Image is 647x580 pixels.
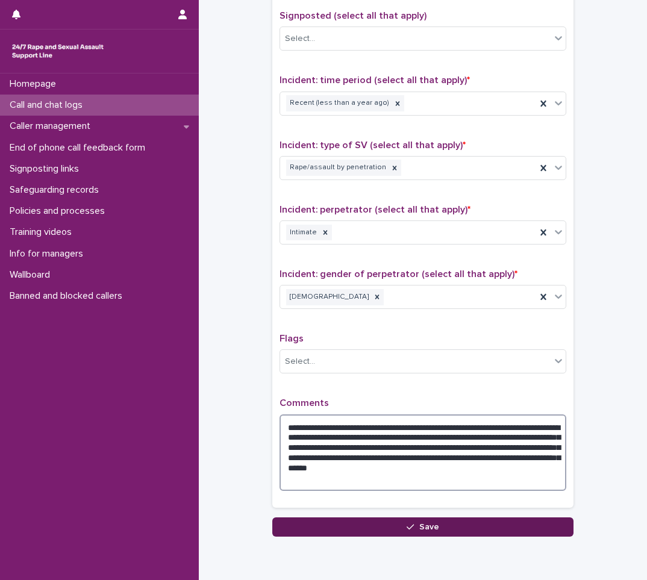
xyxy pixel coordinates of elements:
div: Select... [285,33,315,45]
button: Save [272,517,574,537]
p: Signposting links [5,163,89,175]
p: Policies and processes [5,205,114,217]
div: Select... [285,355,315,368]
p: Call and chat logs [5,99,92,111]
p: Homepage [5,78,66,90]
p: End of phone call feedback form [5,142,155,154]
span: Incident: time period (select all that apply) [280,75,470,85]
span: Flags [280,334,304,343]
p: Training videos [5,226,81,238]
span: Comments [280,398,329,408]
span: Incident: perpetrator (select all that apply) [280,205,470,214]
span: Signposted (select all that apply) [280,11,427,20]
span: Save [419,523,439,531]
p: Info for managers [5,248,93,260]
p: Banned and blocked callers [5,290,132,302]
div: Intimate [286,225,319,241]
div: Rape/assault by penetration [286,160,388,176]
p: Safeguarding records [5,184,108,196]
p: Caller management [5,120,100,132]
img: rhQMoQhaT3yELyF149Cw [10,39,106,63]
p: Wallboard [5,269,60,281]
div: Recent (less than a year ago) [286,95,391,111]
span: Incident: gender of perpetrator (select all that apply) [280,269,517,279]
div: [DEMOGRAPHIC_DATA] [286,289,370,305]
span: Incident: type of SV (select all that apply) [280,140,466,150]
